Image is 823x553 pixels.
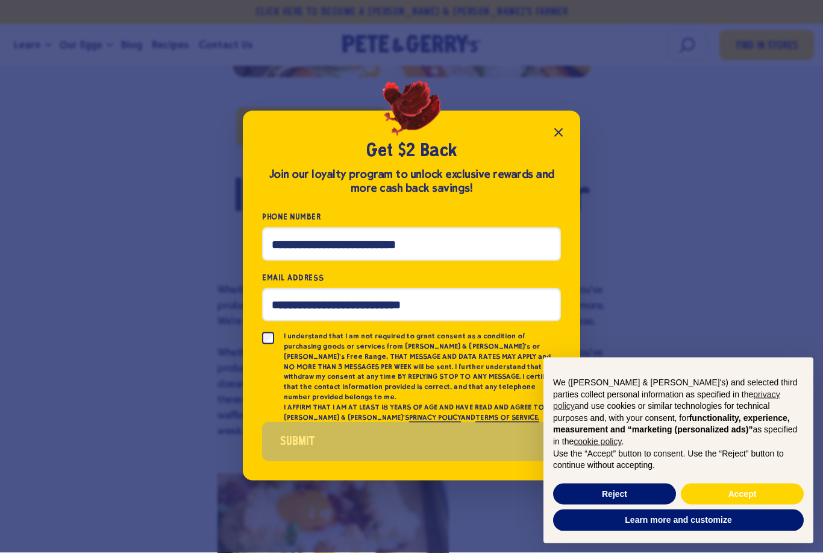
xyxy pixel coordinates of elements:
button: Reject [553,484,676,505]
button: Accept [681,484,804,505]
p: I understand that I am not required to grant consent as a condition of purchasing goods or servic... [284,331,561,402]
div: Notice [534,348,823,553]
label: Phone Number [262,210,561,224]
div: Join our loyalty program to unlock exclusive rewards and more cash back savings! [262,168,561,195]
a: PRIVACY POLICY [409,413,461,423]
label: Email Address [262,271,561,285]
input: I understand that I am not required to grant consent as a condition of purchasing goods or servic... [262,332,274,344]
button: Close popup [546,121,571,145]
button: Submit [262,422,561,461]
p: We ([PERSON_NAME] & [PERSON_NAME]'s) and selected third parties collect personal information as s... [553,377,804,448]
a: cookie policy [574,437,621,446]
button: Learn more and customize [553,510,804,531]
p: I AFFIRM THAT I AM AT LEAST 18 YEARS OF AGE AND HAVE READ AND AGREE TO [PERSON_NAME] & [PERSON_NA... [284,402,561,423]
a: TERMS OF SERVICE. [475,413,539,423]
p: Use the “Accept” button to consent. Use the “Reject” button to continue without accepting. [553,448,804,472]
h2: Get $2 Back [262,140,561,163]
